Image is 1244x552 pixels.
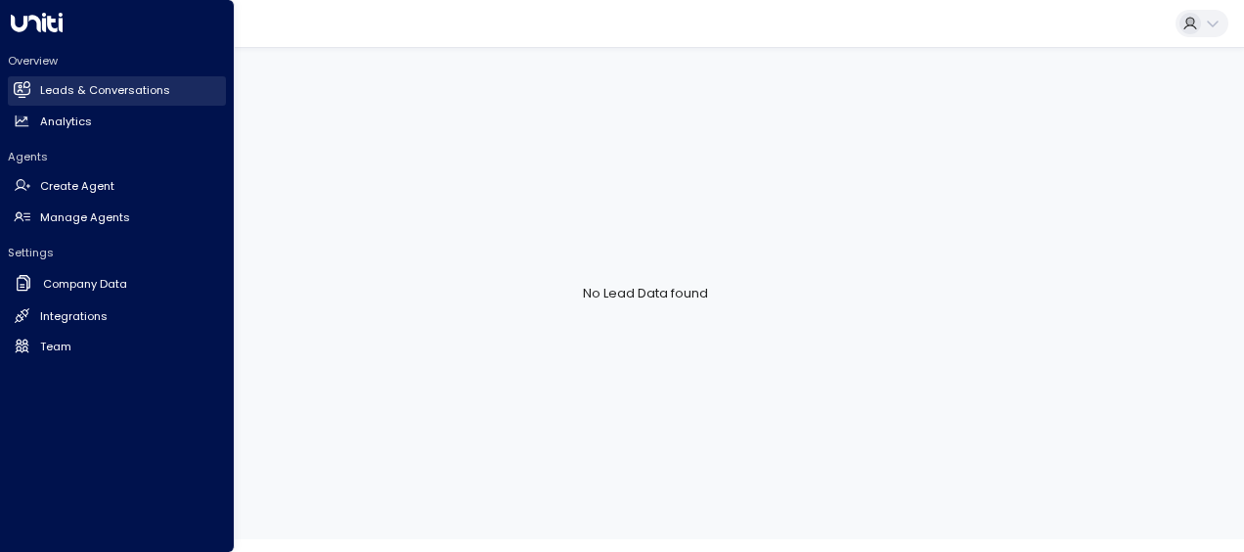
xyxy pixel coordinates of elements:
a: Manage Agents [8,203,226,232]
h2: Settings [8,245,226,260]
a: Team [8,332,226,361]
h2: Team [40,339,71,355]
a: Analytics [8,107,226,136]
a: Create Agent [8,172,226,202]
a: Leads & Conversations [8,76,226,106]
h2: Overview [8,53,226,69]
a: Company Data [8,268,226,300]
h2: Create Agent [40,178,114,195]
h2: Integrations [40,308,108,325]
div: No Lead Data found [47,47,1244,539]
h2: Analytics [40,114,92,130]
h2: Leads & Conversations [40,82,170,99]
h2: Agents [8,149,226,164]
a: Integrations [8,301,226,331]
h2: Company Data [43,276,127,293]
h2: Manage Agents [40,209,130,226]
